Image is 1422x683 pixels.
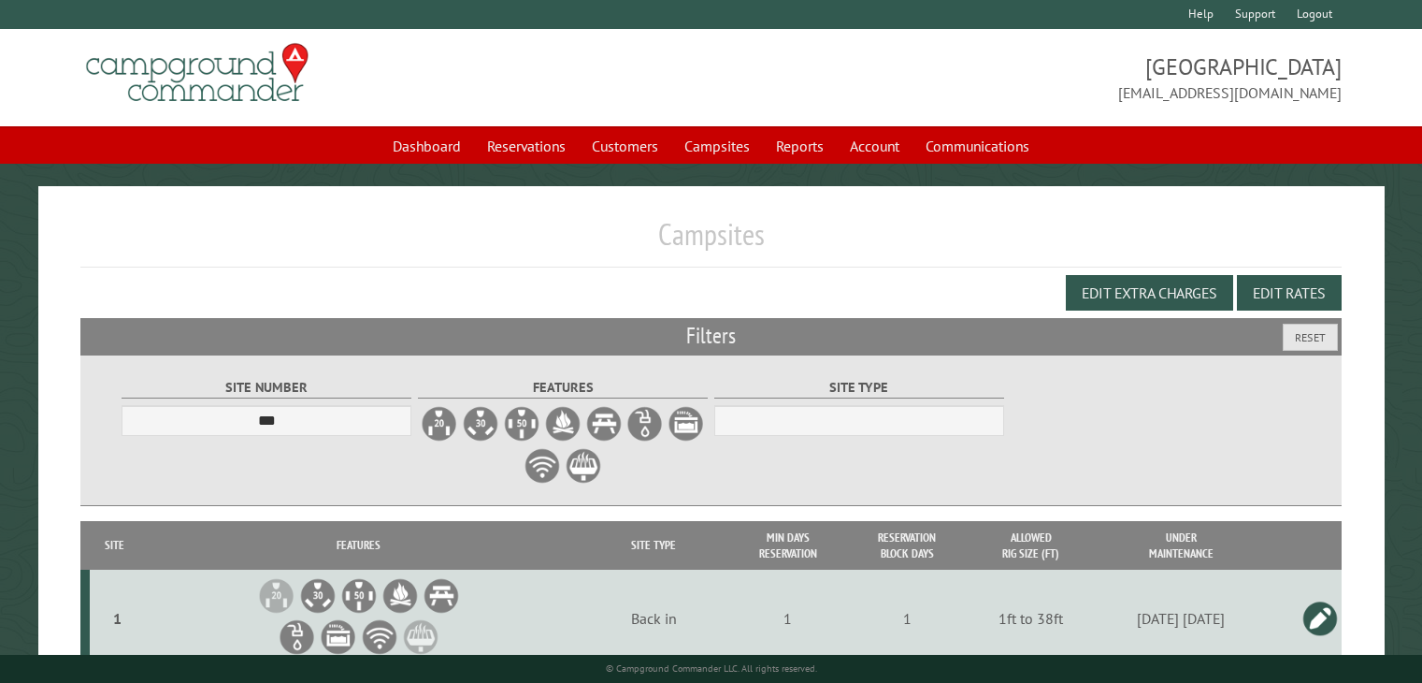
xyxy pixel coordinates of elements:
a: Communications [914,128,1041,164]
img: Campground Commander [80,36,314,109]
div: 1 [851,609,964,628]
li: Water Hookup [279,618,316,656]
h2: Filters [80,318,1342,354]
label: Site Number [122,377,412,399]
a: Account [839,128,911,164]
li: 30A Electrical Hookup [299,577,337,615]
div: Back in [581,609,725,628]
a: Edit this campsite [1301,600,1339,637]
li: Sewer Hookup [320,618,357,656]
li: 50A Electrical Hookup [340,577,378,615]
label: Firepit [544,405,582,443]
label: Sewer Hookup [668,405,705,443]
a: Dashboard [381,128,472,164]
label: Water Hookup [626,405,664,443]
li: Firepit [381,577,419,615]
th: Min Days Reservation [728,521,847,570]
div: 1ft to 38ft [970,609,1092,628]
a: Reservations [476,128,577,164]
th: Allowed Rig Size (ft) [967,521,1096,570]
a: Customers [581,128,669,164]
th: Reservation Block Days [848,521,967,570]
label: WiFi Service [524,447,561,485]
label: 20A Electrical Hookup [421,405,458,443]
th: Under Maintenance [1095,521,1266,570]
small: © Campground Commander LLC. All rights reserved. [606,662,817,675]
a: Reports [765,128,835,164]
th: Features [139,521,577,570]
button: Reset [1283,324,1338,351]
h1: Campsites [80,216,1342,268]
span: [GEOGRAPHIC_DATA] [EMAIL_ADDRESS][DOMAIN_NAME] [711,51,1342,104]
label: Features [418,377,709,399]
li: Picnic Table [423,577,460,615]
button: Edit Extra Charges [1066,275,1233,311]
th: Site Type [578,521,728,570]
label: Site Type [714,377,1005,399]
a: Campsites [673,128,761,164]
label: 30A Electrical Hookup [462,405,499,443]
li: Grill [402,618,439,656]
th: Site [90,521,139,570]
label: 50A Electrical Hookup [503,405,540,443]
div: 1 [731,609,844,628]
label: Grill [565,447,602,485]
button: Edit Rates [1237,275,1342,311]
li: WiFi Service [361,618,398,656]
label: Picnic Table [585,405,623,443]
div: [DATE] [DATE] [1099,609,1264,628]
div: 1 [97,609,136,628]
li: 20A Electrical Hookup [258,577,295,615]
